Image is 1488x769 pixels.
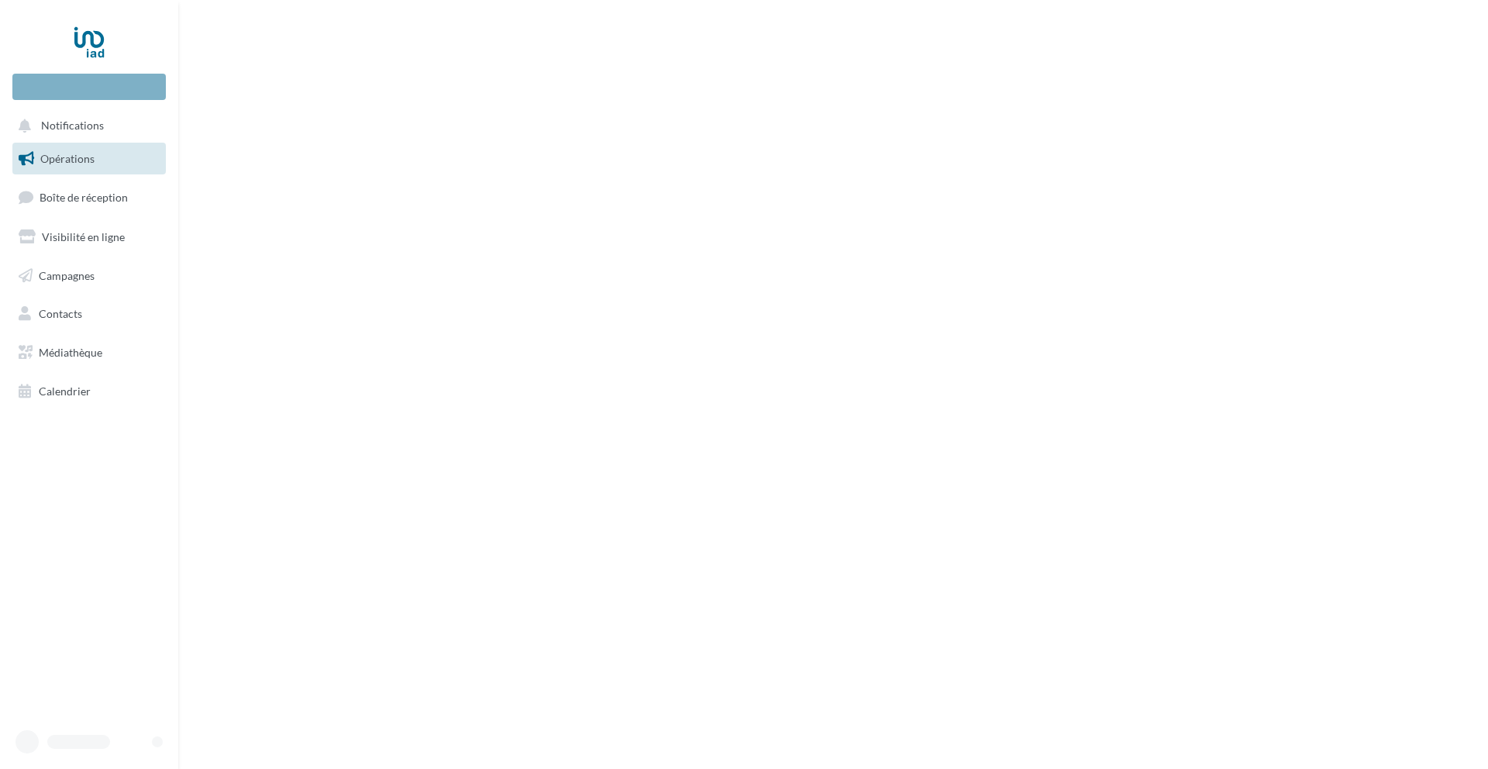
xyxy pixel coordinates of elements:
[39,268,95,281] span: Campagnes
[12,74,166,100] div: Nouvelle campagne
[41,119,104,133] span: Notifications
[40,191,128,204] span: Boîte de réception
[39,346,102,359] span: Médiathèque
[9,181,169,214] a: Boîte de réception
[9,375,169,408] a: Calendrier
[40,152,95,165] span: Opérations
[9,298,169,330] a: Contacts
[9,143,169,175] a: Opérations
[9,221,169,253] a: Visibilité en ligne
[39,307,82,320] span: Contacts
[39,384,91,398] span: Calendrier
[42,230,125,243] span: Visibilité en ligne
[9,260,169,292] a: Campagnes
[9,336,169,369] a: Médiathèque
